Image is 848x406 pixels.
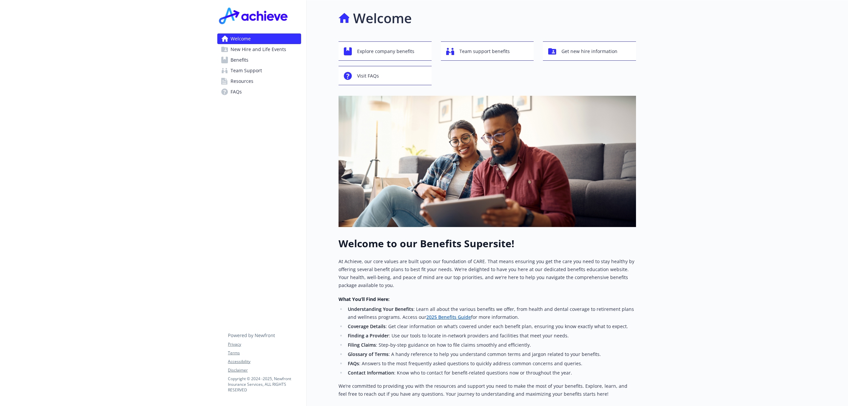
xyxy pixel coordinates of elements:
[231,55,248,65] span: Benefits
[353,8,412,28] h1: Welcome
[339,258,636,289] p: At Achieve, our core values are built upon our foundation of CARE. That means ensuring you get th...
[339,296,390,302] strong: What You’ll Find Here:
[217,65,301,76] a: Team Support
[348,332,389,339] strong: Finding a Provider
[217,55,301,65] a: Benefits
[348,342,376,348] strong: Filing Claims
[426,314,471,320] a: 2025 Benefits Guide
[231,33,251,44] span: Welcome
[339,382,636,398] p: We’re committed to providing you with the resources and support you need to make the most of your...
[346,305,636,321] li: : Learn all about the various benefits we offer, from health and dental coverage to retirement pl...
[348,306,413,312] strong: Understanding Your Benefits
[231,76,253,87] span: Resources
[346,350,636,358] li: : A handy reference to help you understand common terms and jargon related to your benefits.
[348,370,394,376] strong: Contact Information
[346,360,636,368] li: : Answers to the most frequently asked questions to quickly address common concerns and queries.
[543,41,636,61] button: Get new hire information
[348,360,359,367] strong: FAQs
[561,45,617,58] span: Get new hire information
[346,341,636,349] li: : Step-by-step guidance on how to file claims smoothly and efficiently.
[228,376,301,393] p: Copyright © 2024 - 2025 , Newfront Insurance Services, ALL RIGHTS RESERVED
[231,87,242,97] span: FAQs
[339,96,636,227] img: overview page banner
[357,70,379,82] span: Visit FAQs
[346,332,636,340] li: : Use our tools to locate in-network providers and facilities that meet your needs.
[348,351,389,357] strong: Glossary of Terms
[339,66,432,85] button: Visit FAQs
[228,359,301,365] a: Accessibility
[228,367,301,373] a: Disclaimer
[346,369,636,377] li: : Know who to contact for benefit-related questions now or throughout the year.
[441,41,534,61] button: Team support benefits
[357,45,414,58] span: Explore company benefits
[231,65,262,76] span: Team Support
[217,33,301,44] a: Welcome
[346,322,636,330] li: : Get clear information on what’s covered under each benefit plan, ensuring you know exactly what...
[228,341,301,347] a: Privacy
[459,45,510,58] span: Team support benefits
[217,44,301,55] a: New Hire and Life Events
[231,44,286,55] span: New Hire and Life Events
[217,87,301,97] a: FAQs
[217,76,301,87] a: Resources
[339,41,432,61] button: Explore company benefits
[228,350,301,356] a: Terms
[339,238,636,250] h1: Welcome to our Benefits Supersite!
[348,323,386,329] strong: Coverage Details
